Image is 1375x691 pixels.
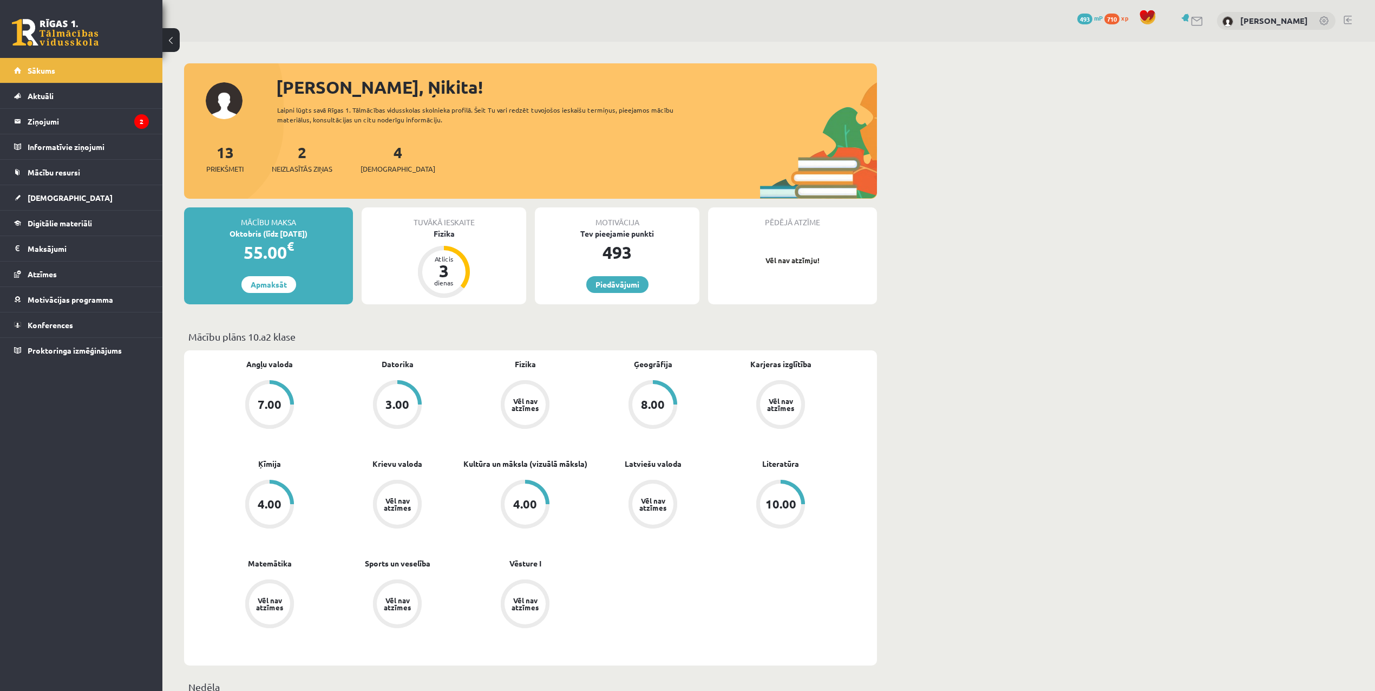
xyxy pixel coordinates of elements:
[184,207,353,228] div: Mācību maksa
[428,279,460,286] div: dienas
[1104,14,1134,22] a: 710 xp
[14,236,149,261] a: Maksājumi
[206,579,333,630] a: Vēl nav atzīmes
[241,276,296,293] a: Apmaksāt
[28,167,80,177] span: Mācību resursi
[515,358,536,370] a: Fizika
[246,358,293,370] a: Angļu valoda
[589,480,717,531] a: Vēl nav atzīmes
[258,399,281,410] div: 7.00
[1094,14,1103,22] span: mP
[361,164,435,174] span: [DEMOGRAPHIC_DATA]
[382,497,413,511] div: Vēl nav atzīmes
[510,397,540,412] div: Vēl nav atzīmes
[206,380,333,431] a: 7.00
[206,480,333,531] a: 4.00
[258,458,281,470] a: Ķīmija
[184,228,353,239] div: Oktobris (līdz [DATE])
[509,558,541,569] a: Vēsture I
[14,185,149,210] a: [DEMOGRAPHIC_DATA]
[206,142,244,174] a: 13Priekšmeti
[638,497,668,511] div: Vēl nav atzīmes
[254,597,285,611] div: Vēl nav atzīmes
[1222,16,1233,27] img: Ņikita Ņemiro
[134,114,149,129] i: 2
[14,338,149,363] a: Proktoringa izmēģinājums
[717,480,844,531] a: 10.00
[258,498,281,510] div: 4.00
[14,160,149,185] a: Mācību resursi
[365,558,430,569] a: Sports un veselība
[28,91,54,101] span: Aktuāli
[28,218,92,228] span: Digitālie materiāli
[385,399,409,410] div: 3.00
[184,239,353,265] div: 55.00
[708,207,877,228] div: Pēdējā atzīme
[750,358,811,370] a: Karjeras izglītība
[12,19,99,46] a: Rīgas 1. Tālmācības vidusskola
[188,329,873,344] p: Mācību plāns 10.a2 klase
[535,228,699,239] div: Tev pieejamie punkti
[28,193,113,203] span: [DEMOGRAPHIC_DATA]
[14,58,149,83] a: Sākums
[14,312,149,337] a: Konferences
[28,236,149,261] legend: Maksājumi
[28,109,149,134] legend: Ziņojumi
[589,380,717,431] a: 8.00
[1077,14,1092,24] span: 493
[361,142,435,174] a: 4[DEMOGRAPHIC_DATA]
[14,287,149,312] a: Motivācijas programma
[382,358,414,370] a: Datorika
[510,597,540,611] div: Vēl nav atzīmes
[382,597,413,611] div: Vēl nav atzīmes
[1077,14,1103,22] a: 493 mP
[713,255,872,266] p: Vēl nav atzīmju!
[1104,14,1119,24] span: 710
[272,142,332,174] a: 2Neizlasītās ziņas
[461,579,589,630] a: Vēl nav atzīmes
[28,345,122,355] span: Proktoringa izmēģinājums
[625,458,682,470] a: Latviešu valoda
[14,134,149,159] a: Informatīvie ziņojumi
[513,498,537,510] div: 4.00
[272,164,332,174] span: Neizlasītās ziņas
[248,558,292,569] a: Matemātika
[461,380,589,431] a: Vēl nav atzīmes
[333,579,461,630] a: Vēl nav atzīmes
[641,399,665,410] div: 8.00
[362,207,526,228] div: Tuvākā ieskaite
[535,207,699,228] div: Motivācija
[1121,14,1128,22] span: xp
[28,320,73,330] span: Konferences
[28,269,57,279] span: Atzīmes
[634,358,672,370] a: Ģeogrāfija
[535,239,699,265] div: 493
[461,480,589,531] a: 4.00
[28,134,149,159] legend: Informatīvie ziņojumi
[277,105,693,125] div: Laipni lūgts savā Rīgas 1. Tālmācības vidusskolas skolnieka profilā. Šeit Tu vari redzēt tuvojošo...
[333,380,461,431] a: 3.00
[765,397,796,412] div: Vēl nav atzīmes
[206,164,244,174] span: Priekšmeti
[586,276,649,293] a: Piedāvājumi
[428,262,460,279] div: 3
[287,238,294,254] span: €
[14,211,149,236] a: Digitālie materiāli
[762,458,799,470] a: Literatūra
[717,380,844,431] a: Vēl nav atzīmes
[28,66,55,75] span: Sākums
[28,295,113,304] span: Motivācijas programma
[14,262,149,286] a: Atzīmes
[463,458,587,470] a: Kultūra un māksla (vizuālā māksla)
[765,498,796,510] div: 10.00
[14,109,149,134] a: Ziņojumi2
[428,256,460,262] div: Atlicis
[276,74,877,100] div: [PERSON_NAME], Ņikita!
[372,458,422,470] a: Krievu valoda
[362,228,526,299] a: Fizika Atlicis 3 dienas
[1240,15,1308,26] a: [PERSON_NAME]
[14,83,149,108] a: Aktuāli
[333,480,461,531] a: Vēl nav atzīmes
[362,228,526,239] div: Fizika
